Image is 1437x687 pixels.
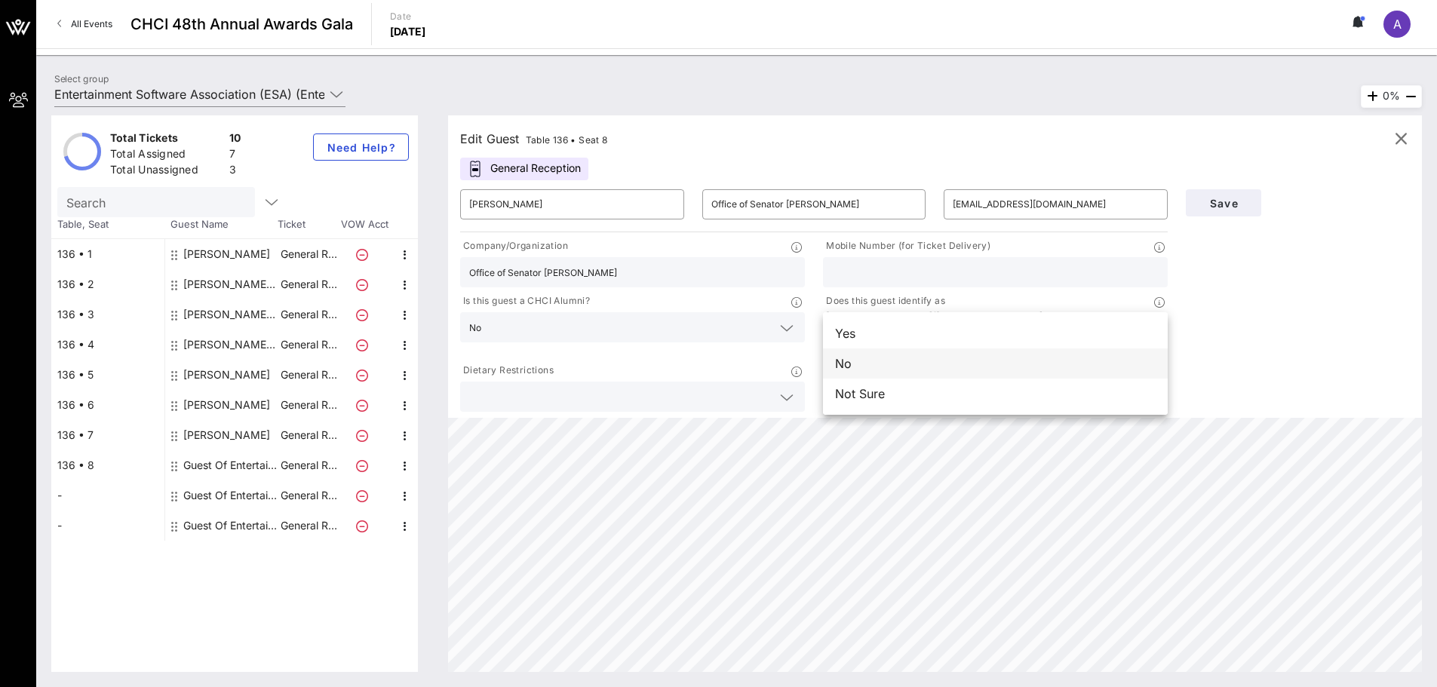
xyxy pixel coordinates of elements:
[183,480,278,511] div: Guest Of Entertainment Software Association (ESA)
[48,12,121,36] a: All Events
[390,9,426,24] p: Date
[51,480,164,511] div: -
[460,128,608,149] div: Edit Guest
[1383,11,1411,38] div: A
[278,480,339,511] p: General R…
[526,134,608,146] span: Table 136 • Seat 8
[278,511,339,541] p: General R…
[229,146,241,165] div: 7
[51,217,164,232] span: Table, Seat
[326,141,396,154] span: Need Help?
[278,217,338,232] span: Ticket
[278,330,339,360] p: General R…
[183,330,278,360] div: Katherine Costa Entertainment Software Association (ESA)
[183,511,278,541] div: Guest Of Entertainment Software Association (ESA)
[183,390,270,420] div: Stephanie Sienkowski
[229,162,241,181] div: 3
[278,450,339,480] p: General R…
[823,318,1168,348] div: Yes
[823,348,1168,379] div: No
[1393,17,1402,32] span: A
[278,420,339,450] p: General R…
[183,360,270,390] div: Marco Manosalvas
[278,299,339,330] p: General R…
[338,217,391,232] span: VOW Acct
[460,238,568,254] p: Company/Organization
[110,146,223,165] div: Total Assigned
[51,511,164,541] div: -
[390,24,426,39] p: [DATE]
[460,293,590,309] p: Is this guest a CHCI Alumni?
[460,158,588,180] div: General Reception
[110,162,223,181] div: Total Unassigned
[823,379,1168,409] div: Not Sure
[469,192,675,216] input: First Name*
[110,130,223,149] div: Total Tickets
[51,269,164,299] div: 136 • 2
[823,293,1154,324] p: Does this guest identify as [DEMOGRAPHIC_DATA]/[DEMOGRAPHIC_DATA]?
[51,299,164,330] div: 136 • 3
[278,269,339,299] p: General R…
[164,217,278,232] span: Guest Name
[51,360,164,390] div: 136 • 5
[51,390,164,420] div: 136 • 6
[823,238,990,254] p: Mobile Number (for Ticket Delivery)
[71,18,112,29] span: All Events
[130,13,353,35] span: CHCI 48th Annual Awards Gala
[1198,197,1249,210] span: Save
[229,130,241,149] div: 10
[183,239,270,269] div: Joseph Montano
[469,323,481,333] div: No
[278,360,339,390] p: General R…
[1186,189,1261,216] button: Save
[278,239,339,269] p: General R…
[183,299,278,330] div: Camilo Manjarres Entertainment Software Association (ESA)
[183,450,278,480] div: Guest Of Entertainment Software Association (ESA)
[460,312,805,342] div: No
[51,450,164,480] div: 136 • 8
[460,363,554,379] p: Dietary Restrictions
[51,330,164,360] div: 136 • 4
[51,420,164,450] div: 136 • 7
[54,73,109,84] label: Select group
[183,420,270,450] div: Nelson Cruz
[278,390,339,420] p: General R…
[711,192,917,216] input: Last Name*
[183,269,278,299] div: Jason Mahler Entertainment Software Association (ESA)
[953,192,1159,216] input: Email*
[313,133,409,161] button: Need Help?
[51,239,164,269] div: 136 • 1
[1361,85,1422,108] div: 0%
